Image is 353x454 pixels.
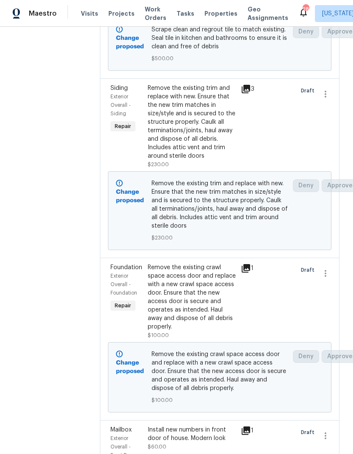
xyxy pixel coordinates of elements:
span: Draft [301,86,318,95]
b: Change proposed [116,189,144,203]
span: Geo Assignments [248,5,288,22]
span: Scrape clean and regrout tile to match existing. Seal tile in kitchen and bathrooms to ensure it ... [152,25,288,51]
div: 1 [241,426,254,436]
span: Remove the existing trim and replace with new. Ensure that the new trim matches in size/style and... [152,179,288,230]
div: Remove the existing trim and replace with new. Ensure that the new trim matches in size/style and... [148,84,236,160]
span: Properties [204,9,237,18]
span: Mailbox [110,427,132,433]
span: Repair [111,301,135,310]
span: $100.00 [152,396,288,404]
span: $230.00 [148,162,169,167]
span: Projects [108,9,135,18]
span: Exterior Overall - Foundation [110,273,137,295]
span: Foundation [110,265,142,270]
span: Work Orders [145,5,166,22]
span: Remove the existing crawl space access door and replace with a new crawl space access door. Ensur... [152,350,288,393]
span: $500.00 [152,54,288,63]
span: Draft [301,266,318,274]
span: Visits [81,9,98,18]
b: Change proposed [116,360,144,374]
span: Exterior Overall - Siding [110,94,131,116]
span: $100.00 [148,333,169,338]
div: Remove the existing crawl space access door and replace with a new crawl space access door. Ensur... [148,263,236,331]
span: Repair [111,122,135,131]
span: Tasks [176,11,194,17]
span: $230.00 [152,234,288,242]
button: Deny [293,350,319,363]
span: Draft [301,428,318,437]
b: Change proposed [116,35,144,50]
span: Siding [110,85,128,91]
span: $60.00 [148,444,166,449]
span: Maestro [29,9,57,18]
button: Deny [293,25,319,38]
button: Deny [293,179,319,192]
div: 3 [241,84,254,94]
div: 28 [303,5,309,14]
div: Install new numbers in front door of house. Modern look [148,426,236,443]
div: 1 [241,263,254,273]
